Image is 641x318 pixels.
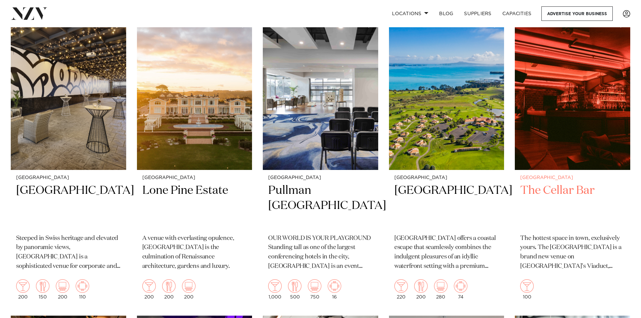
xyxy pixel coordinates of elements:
h2: The Cellar Bar [520,183,625,228]
h2: Pullman [GEOGRAPHIC_DATA] [268,183,373,228]
a: [GEOGRAPHIC_DATA] The Cellar Bar The hottest space in town, exclusively yours. The [GEOGRAPHIC_DA... [515,15,630,305]
img: dining.png [414,279,428,293]
small: [GEOGRAPHIC_DATA] [268,175,373,180]
small: [GEOGRAPHIC_DATA] [142,175,247,180]
div: 200 [56,279,69,299]
a: [GEOGRAPHIC_DATA] [GEOGRAPHIC_DATA] Steeped in Swiss heritage and elevated by panoramic views, [G... [11,15,126,305]
a: BLOG [434,6,459,21]
img: dining.png [162,279,176,293]
small: [GEOGRAPHIC_DATA] [16,175,121,180]
p: A venue with everlasting opulence, [GEOGRAPHIC_DATA] is the culmination of Renaissance architectu... [142,234,247,272]
div: 110 [76,279,89,299]
img: dining.png [36,279,49,293]
a: [GEOGRAPHIC_DATA] Pullman [GEOGRAPHIC_DATA] OUR WORLD IS YOUR PLAYGROUND Standing tall as one of ... [263,15,378,305]
img: meeting.png [76,279,89,293]
div: 150 [36,279,49,299]
small: [GEOGRAPHIC_DATA] [520,175,625,180]
small: [GEOGRAPHIC_DATA] [394,175,499,180]
div: 200 [142,279,156,299]
img: cocktail.png [142,279,156,293]
p: [GEOGRAPHIC_DATA] offers a coastal escape that seamlessly combines the indulgent pleasures of an ... [394,234,499,272]
div: 16 [328,279,341,299]
h2: [GEOGRAPHIC_DATA] [16,183,121,228]
img: theatre.png [182,279,195,293]
div: 200 [414,279,428,299]
img: nzv-logo.png [11,7,47,20]
a: [GEOGRAPHIC_DATA] [GEOGRAPHIC_DATA] [GEOGRAPHIC_DATA] offers a coastal escape that seamlessly com... [389,15,504,305]
div: 1,000 [268,279,282,299]
img: cocktail.png [268,279,282,293]
img: cocktail.png [520,279,534,293]
h2: [GEOGRAPHIC_DATA] [394,183,499,228]
img: dining.png [288,279,301,293]
div: 200 [182,279,195,299]
img: cocktail.png [16,279,30,293]
a: Capacities [497,6,537,21]
img: meeting.png [454,279,467,293]
img: theatre.png [56,279,69,293]
div: 200 [16,279,30,299]
p: Steeped in Swiss heritage and elevated by panoramic views, [GEOGRAPHIC_DATA] is a sophisticated v... [16,234,121,272]
div: 280 [434,279,448,299]
a: [GEOGRAPHIC_DATA] Lone Pine Estate A venue with everlasting opulence, [GEOGRAPHIC_DATA] is the cu... [137,15,252,305]
div: 500 [288,279,301,299]
a: Locations [387,6,434,21]
img: cocktail.png [394,279,408,293]
h2: Lone Pine Estate [142,183,247,228]
div: 220 [394,279,408,299]
div: 750 [308,279,321,299]
div: 200 [162,279,176,299]
img: theatre.png [434,279,448,293]
img: theatre.png [308,279,321,293]
a: Advertise your business [541,6,613,21]
a: SUPPLIERS [459,6,497,21]
p: OUR WORLD IS YOUR PLAYGROUND Standing tall as one of the largest conferencing hotels in the city,... [268,234,373,272]
p: The hottest space in town, exclusively yours. The [GEOGRAPHIC_DATA] is a brand new venue on [GEOG... [520,234,625,272]
div: 74 [454,279,467,299]
img: meeting.png [328,279,341,293]
div: 100 [520,279,534,299]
